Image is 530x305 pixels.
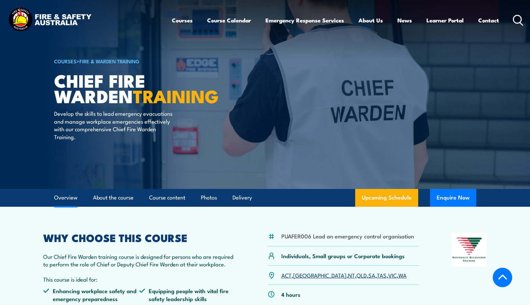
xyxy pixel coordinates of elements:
[293,271,346,279] a: [GEOGRAPHIC_DATA]
[368,271,375,279] a: SA
[281,271,292,279] a: ACT
[281,271,407,279] p: , , , , , , ,
[93,189,134,206] a: About the course
[54,57,77,65] a: COURSES
[281,232,414,240] li: PUAFER006 Lead an emergency control organisation
[281,252,405,259] p: Individuals, Small groups or Corporate bookings
[54,189,78,206] a: Overview
[133,82,219,109] strong: TRAINING
[357,271,367,279] a: QLD
[43,275,236,283] p: This course is ideal for:
[359,12,383,29] a: About Us
[54,73,217,103] h1: Chief Fire Warden
[377,271,387,279] a: TAS
[348,271,355,279] a: NT
[43,253,236,268] p: Our Chief Fire Warden training course is designed for persons who are required to perform the rol...
[397,12,412,29] a: News
[43,233,236,242] h2: WHY CHOOSE THIS COURSE
[430,189,476,207] button: Enquire Now
[355,189,418,207] a: Upcoming Schedule
[54,57,217,65] h6: >
[201,189,217,206] a: Photos
[139,287,235,302] li: Equipping people with vital fire safety leadership skills
[172,12,193,29] a: Courses
[398,271,407,279] a: WA
[388,271,397,279] a: VIC
[149,189,185,206] a: Course content
[43,287,140,302] li: Enhancing workplace safety and emergency preparedness
[207,12,251,29] a: Course Calendar
[54,109,174,140] p: Develop the skills to lead emergency evacuations and manage workplace emergencies effectively wit...
[265,12,344,29] a: Emergency Response Services
[478,12,499,29] a: Contact
[452,233,487,266] img: Nationally Recognised Training logo.
[233,189,252,206] a: Delivery
[79,57,140,65] a: Fire & Warden Training
[281,290,300,298] p: 4 hours
[426,12,464,29] a: Learner Portal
